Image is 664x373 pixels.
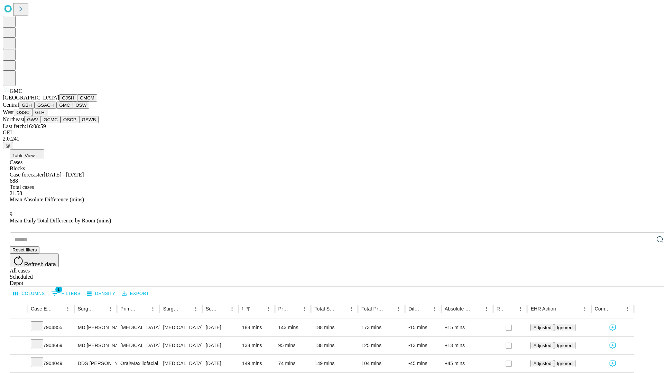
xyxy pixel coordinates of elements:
button: Ignored [554,324,575,331]
div: 2.0.241 [3,136,661,142]
button: Menu [347,304,356,314]
div: Primary Service [120,306,138,312]
div: Scheduled In Room Duration [242,306,243,312]
div: Case Epic Id [31,306,53,312]
span: Central [3,102,19,108]
button: Export [120,288,151,299]
span: Mean Daily Total Difference by Room (mins) [10,218,111,223]
div: 149 mins [242,355,271,372]
div: 7904049 [31,355,71,372]
button: Sort [218,304,227,314]
div: 1 active filter [243,304,253,314]
button: OSCP [61,116,79,123]
button: GMC [56,102,73,109]
div: [DATE] [206,355,235,372]
button: Sort [290,304,299,314]
button: Menu [299,304,309,314]
div: Comments [595,306,612,312]
button: Menu [63,304,73,314]
div: 95 mins [278,337,308,354]
button: Expand [13,358,24,370]
button: Refresh data [10,254,59,267]
button: Table View [10,149,44,159]
span: 1 [55,286,62,293]
span: Ignored [557,343,572,348]
button: OSW [73,102,90,109]
button: Ignored [554,342,575,349]
button: Menu [622,304,632,314]
div: [MEDICAL_DATA] [163,319,199,336]
div: EHR Action [531,306,556,312]
span: Adjusted [533,343,551,348]
button: GWV [24,116,41,123]
div: Absolute Difference [445,306,471,312]
div: -15 mins [408,319,438,336]
button: Menu [482,304,491,314]
span: 9 [10,211,12,217]
div: 173 mins [361,319,402,336]
button: Sort [337,304,347,314]
span: Reset filters [12,247,37,252]
span: Last fetch: 16:08:59 [3,123,46,129]
button: Sort [138,304,148,314]
div: 104 mins [361,355,402,372]
button: Ignored [554,360,575,367]
button: GBH [19,102,35,109]
span: Northeast [3,116,24,122]
div: -45 mins [408,355,438,372]
button: Sort [506,304,516,314]
button: Sort [181,304,191,314]
button: Sort [384,304,394,314]
span: Ignored [557,325,572,330]
span: Refresh data [24,261,56,267]
button: Adjusted [531,342,554,349]
div: 188 mins [242,319,271,336]
div: Resolved in EHR [497,306,506,312]
button: Sort [254,304,264,314]
div: [MEDICAL_DATA] [120,337,156,354]
div: +13 mins [445,337,490,354]
div: DDS [PERSON_NAME] [PERSON_NAME] Dds [78,355,113,372]
div: 188 mins [314,319,354,336]
span: GMC [10,88,22,94]
button: Menu [580,304,590,314]
div: [DATE] [206,319,235,336]
button: Adjusted [531,324,554,331]
button: GCMC [41,116,61,123]
span: @ [6,143,10,148]
button: Sort [96,304,105,314]
span: Case forecaster [10,172,44,178]
div: 125 mins [361,337,402,354]
button: Menu [394,304,403,314]
div: 138 mins [314,337,354,354]
button: GJSH [59,94,77,102]
span: Adjusted [533,325,551,330]
div: +45 mins [445,355,490,372]
div: 7904855 [31,319,71,336]
button: Adjusted [531,360,554,367]
span: 21.58 [10,190,22,196]
span: [DATE] - [DATE] [44,172,84,178]
button: Sort [420,304,430,314]
div: -13 mins [408,337,438,354]
div: 74 mins [278,355,308,372]
span: Mean Absolute Difference (mins) [10,197,84,202]
button: Menu [105,304,115,314]
button: Sort [557,304,566,314]
div: Predicted In Room Duration [278,306,289,312]
div: +15 mins [445,319,490,336]
div: GEI [3,130,661,136]
div: Oral/Maxillofacial Surgery [120,355,156,372]
div: Difference [408,306,419,312]
button: Menu [191,304,201,314]
div: Total Scheduled Duration [314,306,336,312]
div: [DATE] [206,337,235,354]
div: Total Predicted Duration [361,306,383,312]
button: Expand [13,322,24,334]
button: Menu [516,304,525,314]
span: Table View [12,153,35,158]
button: Density [85,288,117,299]
div: MD [PERSON_NAME] [PERSON_NAME] Md [78,337,113,354]
span: Adjusted [533,361,551,366]
button: Sort [613,304,622,314]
